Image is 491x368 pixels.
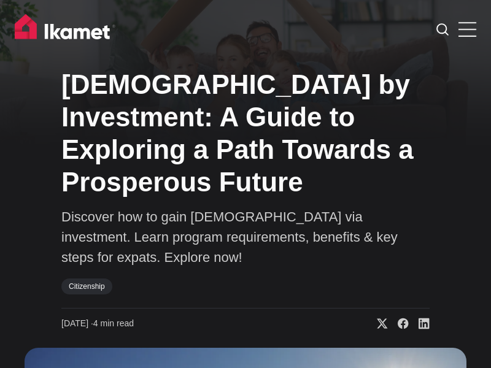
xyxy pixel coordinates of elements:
a: Share on Linkedin [409,318,430,330]
a: Share on Facebook [388,318,409,330]
h1: [DEMOGRAPHIC_DATA] by Investment: A Guide to Exploring a Path Towards a Prosperous Future [61,69,430,198]
img: Ikamet home [15,14,115,45]
span: [DATE] ∙ [61,318,93,328]
a: Share on X [367,318,388,330]
p: Discover how to gain [DEMOGRAPHIC_DATA] via investment. Learn program requirements, benefits & ke... [61,207,430,267]
a: Citizenship [61,278,112,294]
time: 4 min read [61,318,134,330]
